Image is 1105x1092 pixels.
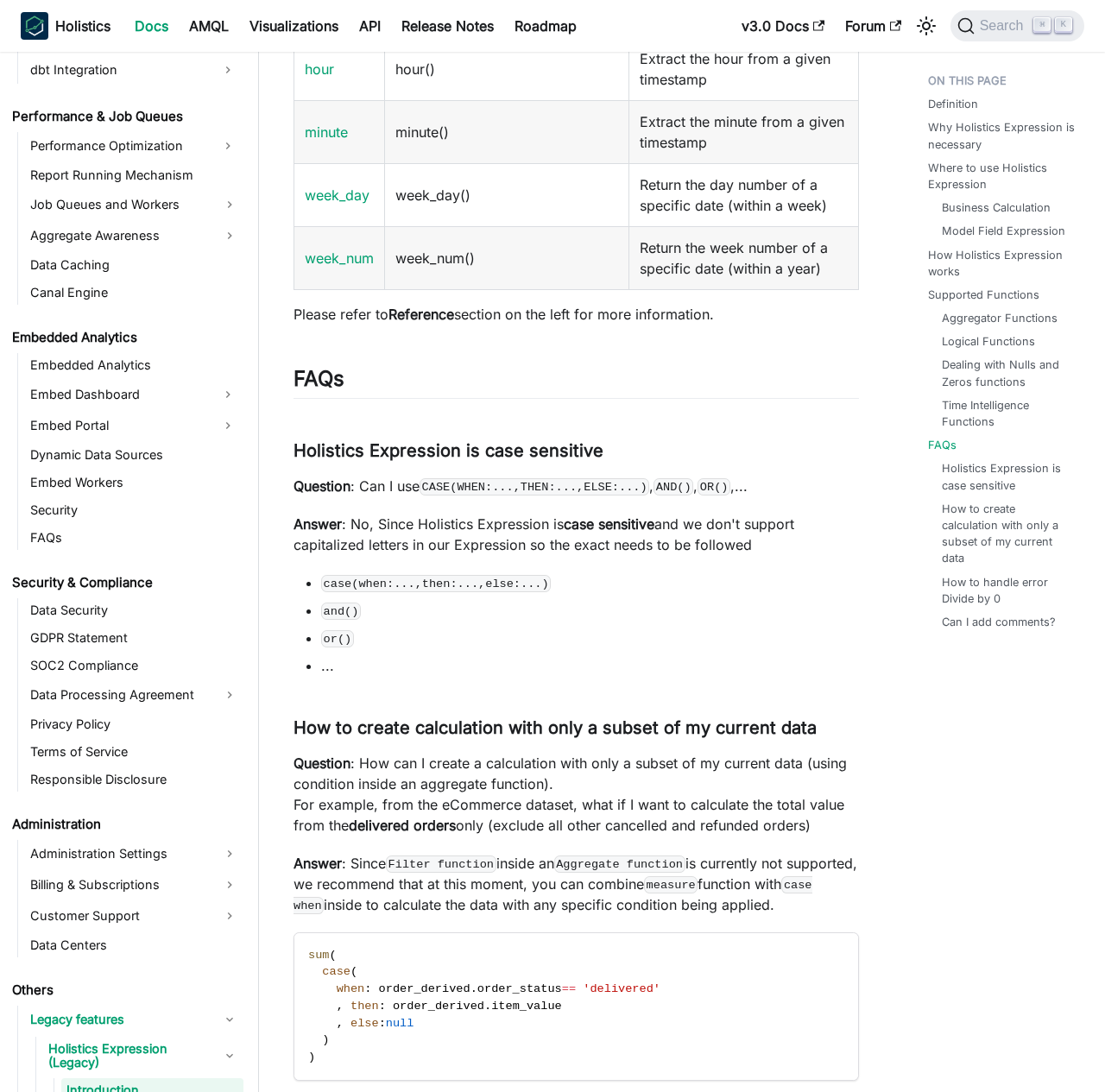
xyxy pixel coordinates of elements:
a: Embed Dashboard [25,381,212,408]
a: Why Holistics Expression is necessary [928,119,1077,152]
span: = [562,982,569,995]
td: Extract the minute from a given timestamp [628,100,858,163]
a: Data Security [25,598,243,622]
a: Data Processing Agreement [25,681,243,709]
a: Performance & Job Queues [7,104,243,129]
button: Expand sidebar category 'Embed Dashboard' [212,381,243,408]
a: Visualizations [239,12,349,40]
a: How to create calculation with only a subset of my current data [942,501,1070,567]
strong: Reference [388,306,454,323]
a: Where to use Holistics Expression [928,160,1077,193]
a: Performance Optimization [25,132,212,160]
span: , [337,1000,344,1013]
a: Holistics Expression is case sensitive [942,460,1070,493]
p: : Can I use , , ,... [294,476,859,496]
p: : No, Since Holistics Expression is and we don't support capitalized letters in our Expression so... [294,514,859,555]
span: case [322,965,350,978]
img: Holistics [21,12,48,40]
code: Filter function [386,855,496,873]
a: HolisticsHolistics [21,12,110,40]
span: null [386,1017,414,1030]
a: Terms of Service [25,740,243,764]
strong: Question [294,754,350,772]
a: Business Calculation [942,199,1051,216]
a: Administration Settings [25,840,243,868]
strong: Answer [294,515,342,533]
a: Model Field Expression [942,223,1065,239]
a: Job Queues and Workers [25,191,243,218]
span: item_value [491,1000,562,1013]
a: Responsible Disclosure [25,767,243,792]
a: Customer Support [25,902,243,930]
a: Canal Engine [25,281,243,305]
a: hour [305,60,334,78]
span: else [350,1017,379,1030]
strong: Question [294,477,350,495]
a: Embedded Analytics [25,353,243,377]
span: ) [322,1033,329,1046]
a: Docs [124,12,179,40]
b: Holistics [55,16,110,36]
a: Release Notes [391,12,504,40]
span: = [569,982,576,995]
kbd: ⌘ [1033,17,1051,33]
strong: case sensitive [564,515,654,533]
code: CASE(WHEN:...,THEN:...,ELSE:...) [420,478,649,496]
a: minute [305,123,348,141]
strong: delivered orders [349,817,456,834]
a: FAQs [25,526,243,550]
a: dbt Integration [25,56,212,84]
a: v3.0 Docs [731,12,835,40]
code: and() [321,603,361,620]
a: GDPR Statement [25,626,243,650]
span: ) [308,1051,315,1064]
span: ( [350,965,357,978]
a: Aggregator Functions [942,310,1058,326]
button: Expand sidebar category 'dbt Integration' [212,56,243,84]
kbd: K [1055,17,1072,33]
a: Data Centers [25,933,243,957]
a: Privacy Policy [25,712,243,736]
a: Definition [928,96,978,112]
code: measure [644,876,698,893]
button: Search (Command+K) [950,10,1084,41]
code: OR() [698,478,730,496]
h2: FAQs [294,366,859,399]
span: : order_derived [364,982,470,995]
span: 'delivered' [583,982,660,995]
span: . [470,982,477,995]
td: hour() [385,37,629,100]
td: Return the week number of a specific date (within a year) [628,226,858,289]
span: , [337,1017,344,1030]
a: FAQs [928,437,957,453]
a: Report Running Mechanism [25,163,243,187]
li: ... [321,655,859,676]
button: Switch between dark and light mode (currently light mode) [912,12,940,40]
span: : [379,1017,386,1030]
p: : Since inside an is currently not supported, we recommend that at this moment, you can combine f... [294,853,859,915]
a: Embed Portal [25,412,212,439]
a: SOC2 Compliance [25,653,243,678]
code: AND() [654,478,693,496]
a: Others [7,978,243,1002]
span: . [484,1000,491,1013]
span: : order_derived [379,1000,484,1013]
span: ( [329,949,336,962]
a: Security & Compliance [7,571,243,595]
a: week_day [305,186,369,204]
strong: Answer [294,855,342,872]
span: when [337,982,365,995]
p: Please refer to section on the left for more information. [294,304,859,325]
a: How to handle error Divide by 0 [942,574,1070,607]
a: AMQL [179,12,239,40]
a: Administration [7,812,243,836]
a: How Holistics Expression works [928,247,1077,280]
a: Forum [835,12,912,40]
a: Holistics Expression (Legacy) [43,1037,243,1075]
a: Logical Functions [942,333,1035,350]
code: Aggregate function [554,855,685,873]
td: minute() [385,100,629,163]
span: Search [975,18,1034,34]
a: Roadmap [504,12,587,40]
h3: Holistics Expression is case sensitive [294,440,859,462]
